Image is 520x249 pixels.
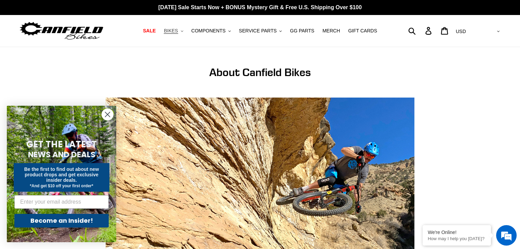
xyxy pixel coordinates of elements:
[319,26,343,35] a: MERCH
[24,166,99,183] span: Be the first to find out about new product drops and get exclusive insider deals.
[345,26,381,35] a: GIFT CARDS
[191,28,226,34] span: COMPONENTS
[139,26,159,35] a: SALE
[14,195,109,209] input: Enter your email address
[28,149,95,160] span: NEWS AND DEALS
[412,23,429,38] input: Search
[428,230,486,235] div: We're Online!
[236,26,285,35] button: SERVICE PARTS
[160,26,186,35] button: BIKES
[26,138,97,150] span: GET THE LATEST
[164,28,178,34] span: BIKES
[428,236,486,241] p: How may I help you today?
[14,214,109,228] button: Become an Insider!
[290,28,314,34] span: GG PARTS
[19,20,104,42] img: Canfield Bikes
[286,26,318,35] a: GG PARTS
[239,28,277,34] span: SERVICE PARTS
[143,28,156,34] span: SALE
[30,184,93,188] span: *And get $10 off your first order*
[348,28,377,34] span: GIFT CARDS
[188,26,234,35] button: COMPONENTS
[106,66,414,79] h1: About Canfield Bikes
[322,28,340,34] span: MERCH
[102,108,114,120] button: Close dialog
